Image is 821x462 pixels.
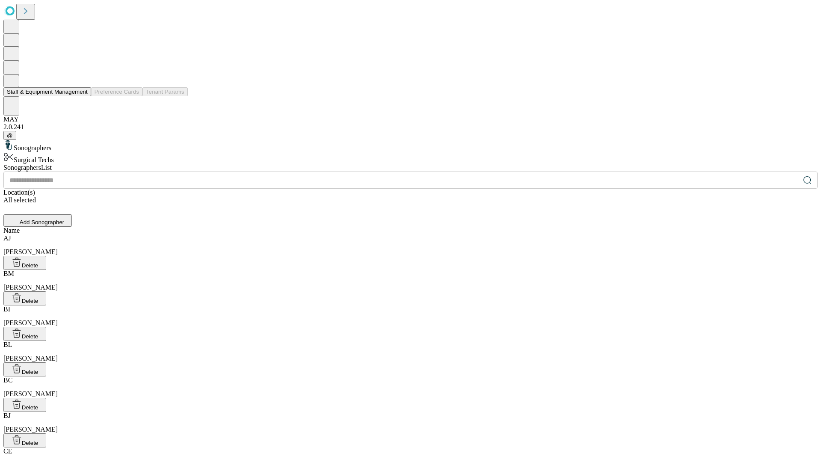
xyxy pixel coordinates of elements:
[3,256,46,270] button: Delete
[22,369,38,375] span: Delete
[3,234,818,256] div: [PERSON_NAME]
[3,398,46,412] button: Delete
[3,376,818,398] div: [PERSON_NAME]
[20,219,64,225] span: Add Sonographer
[22,262,38,269] span: Delete
[3,341,818,362] div: [PERSON_NAME]
[3,327,46,341] button: Delete
[3,115,818,123] div: MAY
[3,270,818,291] div: [PERSON_NAME]
[3,87,91,96] button: Staff & Equipment Management
[3,196,818,204] div: All selected
[3,270,14,277] span: BM
[3,189,35,196] span: Location(s)
[3,412,11,419] span: BJ
[3,164,818,172] div: Sonographers List
[3,291,46,305] button: Delete
[91,87,142,96] button: Preference Cards
[22,440,38,446] span: Delete
[3,376,12,384] span: BC
[142,87,188,96] button: Tenant Params
[3,152,818,164] div: Surgical Techs
[3,305,10,313] span: BI
[3,140,818,152] div: Sonographers
[22,298,38,304] span: Delete
[3,412,818,433] div: [PERSON_NAME]
[3,433,46,447] button: Delete
[3,123,818,131] div: 2.0.241
[3,341,12,348] span: BL
[3,447,12,455] span: CE
[3,131,16,140] button: @
[3,234,11,242] span: AJ
[3,305,818,327] div: [PERSON_NAME]
[22,333,38,340] span: Delete
[7,132,13,139] span: @
[3,227,818,234] div: Name
[22,404,38,411] span: Delete
[3,362,46,376] button: Delete
[3,214,72,227] button: Add Sonographer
